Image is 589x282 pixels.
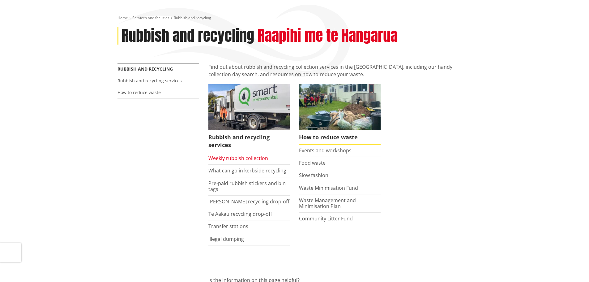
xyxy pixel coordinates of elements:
a: Events and workshops [299,147,352,154]
span: Rubbish and recycling [174,15,211,20]
a: How to reduce waste [299,84,381,145]
a: Waste Management and Minimisation Plan [299,197,356,210]
a: Illegal dumping [208,236,244,242]
a: Rubbish and recycling services [208,84,290,152]
a: Pre-paid rubbish stickers and bin tags [208,180,286,193]
p: Find out about rubbish and recycling collection services in the [GEOGRAPHIC_DATA], including our ... [208,63,472,78]
a: Services and facilities [132,15,169,20]
span: How to reduce waste [299,130,381,145]
h1: Rubbish and recycling [122,27,254,45]
img: Reducing waste [299,84,381,130]
a: [PERSON_NAME] recycling drop-off [208,198,289,205]
a: Slow fashion [299,172,328,179]
img: Rubbish and recycling services [208,84,290,130]
a: Rubbish and recycling [117,66,173,72]
span: Rubbish and recycling services [208,130,290,152]
a: How to reduce waste [117,89,161,95]
a: Transfer stations [208,223,248,230]
a: What can go in kerbside recycling [208,167,286,174]
a: Community Litter Fund [299,215,353,222]
a: Home [117,15,128,20]
nav: breadcrumb [117,15,472,21]
a: Waste Minimisation Fund [299,184,358,191]
a: Food waste [299,159,326,166]
a: Te Aakau recycling drop-off [208,210,272,217]
h2: Raapihi me te Hangarua [258,27,398,45]
a: Weekly rubbish collection [208,155,268,162]
a: Rubbish and recycling services [117,78,182,84]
